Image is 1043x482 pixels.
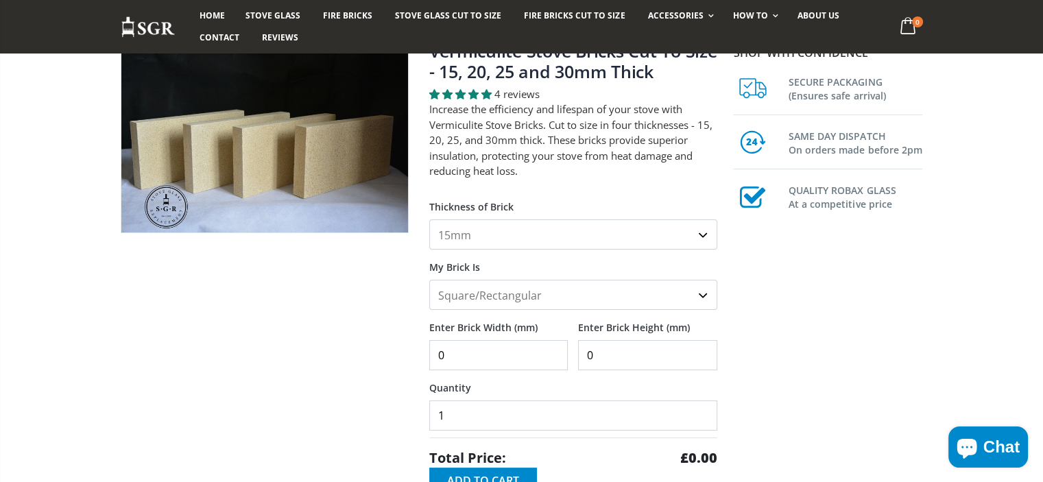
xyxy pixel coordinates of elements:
label: Enter Brick Width (mm) [429,310,568,335]
p: Increase the efficiency and lifespan of your stove with Vermiculite Stove Bricks. Cut to size in ... [429,101,717,179]
a: Vermiculite Stove Bricks Cut To Size - 15, 20, 25 and 30mm Thick [429,39,717,83]
span: Total Price: [429,448,506,468]
span: Fire Bricks Cut To Size [524,10,625,21]
inbox-online-store-chat: Shopify online store chat [944,426,1032,471]
h3: SAME DAY DISPATCH On orders made before 2pm [788,127,922,157]
strong: £0.00 [680,448,717,468]
label: Quantity [429,370,717,395]
span: Accessories [647,10,703,21]
span: About us [798,10,839,21]
span: 4.75 stars [429,87,494,101]
h3: SECURE PACKAGING (Ensures safe arrival) [788,73,922,103]
span: Stove Glass [245,10,300,21]
a: Fire Bricks [313,5,383,27]
h3: QUALITY ROBAX GLASS At a competitive price [788,181,922,211]
span: Reviews [262,32,298,43]
a: How To [723,5,785,27]
span: Home [200,10,225,21]
a: Stove Glass [235,5,311,27]
span: Contact [200,32,239,43]
label: My Brick Is [429,250,717,274]
label: Enter Brick Height (mm) [578,310,717,335]
a: 0 [894,14,922,40]
a: Accessories [637,5,720,27]
span: How To [733,10,768,21]
span: 4 reviews [494,87,540,101]
label: Thickness of Brick [429,189,717,214]
a: Home [189,5,235,27]
span: Stove Glass Cut To Size [395,10,501,21]
a: Contact [189,27,250,49]
a: Fire Bricks Cut To Size [514,5,635,27]
img: Stove Glass Replacement [121,16,176,38]
img: 4_fire_bricks_70eb2ac5-0efe-43c4-b3f7-1322dae441b2_800x_crop_center.jpeg [121,41,408,232]
a: Reviews [252,27,309,49]
a: Stove Glass Cut To Size [385,5,512,27]
span: 0 [912,16,923,27]
a: About us [787,5,850,27]
span: Fire Bricks [323,10,372,21]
